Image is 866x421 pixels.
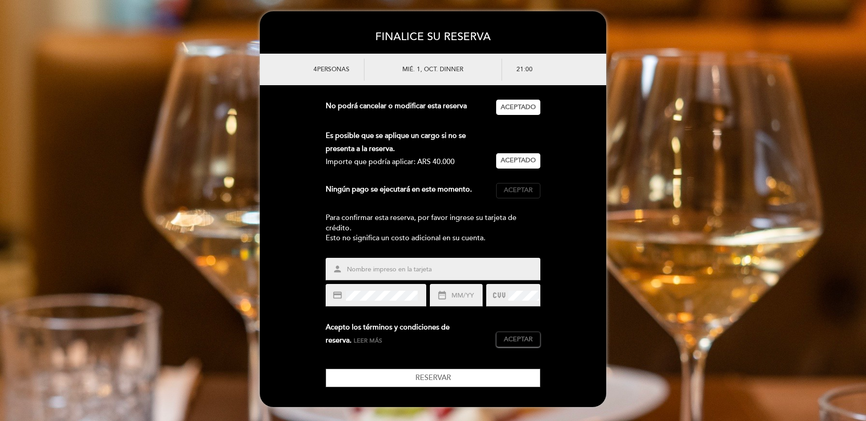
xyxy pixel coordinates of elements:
button: Aceptar [496,183,540,198]
div: Ningún pago se ejecutará en este momento. [326,183,496,198]
span: Leer más [354,337,382,344]
div: Importe que podría aplicar: ARS 40.000 [326,156,489,169]
button: Aceptado [496,100,540,115]
div: 21:00 [502,59,596,81]
span: personas [317,65,350,73]
input: Nombre impreso en la tarjeta [346,265,542,275]
span: FINALICE SU RESERVA [375,30,491,43]
span: Reservar [415,373,451,382]
button: Aceptado [496,153,540,169]
div: 4 [270,59,364,81]
div: Para confirmar esta reserva, por favor ingrese su tarjeta de crédito. Esto no significa un costo ... [326,213,540,244]
span: Aceptado [501,156,536,165]
span: Aceptado [501,103,536,112]
div: Acepto los términos y condiciones de reserva. [326,321,496,347]
button: Reservar [326,369,540,387]
i: person [332,264,342,274]
i: date_range [437,290,447,300]
i: credit_card [332,290,342,300]
button: Aceptar [496,332,540,347]
div: Es posible que se aplique un cargo si no se presenta a la reserva. [326,129,489,156]
input: MM/YY [451,291,482,301]
div: No podrá cancelar o modificar esta reserva [326,100,496,115]
span: Aceptar [504,335,533,344]
span: Aceptar [504,186,533,195]
div: mié. 1, oct. DINNER [364,59,502,81]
